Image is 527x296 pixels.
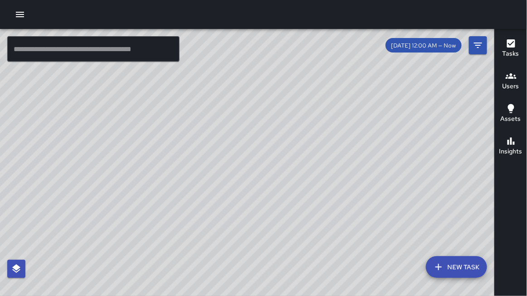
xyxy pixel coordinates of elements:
[503,49,519,59] h6: Tasks
[469,36,487,54] button: Filters
[503,81,519,91] h6: Users
[426,256,487,278] button: New Task
[495,130,527,163] button: Insights
[499,147,522,157] h6: Insights
[495,65,527,98] button: Users
[386,42,462,49] span: [DATE] 12:00 AM — Now
[495,98,527,130] button: Assets
[495,33,527,65] button: Tasks
[501,114,521,124] h6: Assets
